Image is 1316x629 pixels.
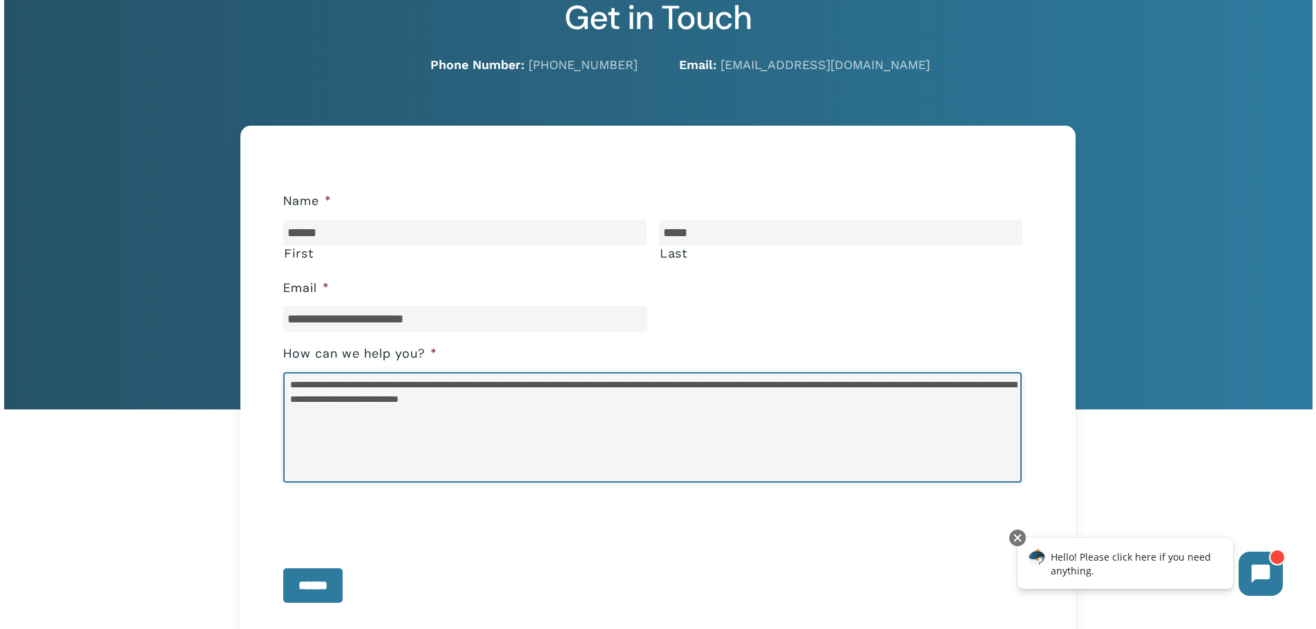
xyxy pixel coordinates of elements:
a: [EMAIL_ADDRESS][DOMAIN_NAME] [721,57,930,72]
iframe: reCAPTCHA [283,492,493,546]
label: Name [283,193,332,209]
label: Last [660,246,1022,260]
label: How can we help you? [283,346,437,362]
strong: Email: [679,57,716,72]
a: [PHONE_NUMBER] [528,57,638,72]
label: First [284,246,647,260]
strong: Phone Number: [430,57,524,72]
label: Email [283,280,330,296]
iframe: Chatbot [1003,527,1297,610]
